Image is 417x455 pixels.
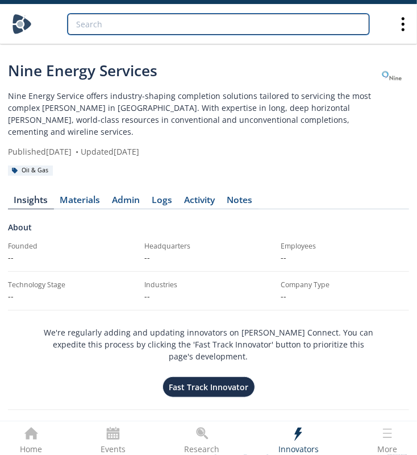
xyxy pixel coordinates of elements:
[8,221,409,241] div: About
[221,196,258,209] a: Notes
[281,241,409,251] div: Employees
[106,196,146,209] a: Admin
[144,241,273,251] div: Headquarters
[8,166,53,176] div: Oil & Gas
[144,251,273,263] p: --
[281,280,409,290] div: Company Type
[8,280,65,290] div: Technology Stage
[162,377,255,398] button: Fast Track Innovator
[8,196,54,209] a: Insights
[8,241,136,251] div: Founded
[12,14,32,34] img: Home
[281,251,409,263] p: --
[144,290,273,302] p: --
[8,90,375,138] p: Nine Energy Service offers industry-shaping completion solutions tailored to servicing the most c...
[68,14,369,35] input: Advanced Search
[74,146,81,157] span: •
[41,318,376,398] div: We're regularly adding and updating innovators on [PERSON_NAME] Connect. You can expedite this pr...
[14,196,48,205] div: Insights
[146,196,178,209] a: Logs
[227,196,253,205] div: Notes
[144,280,273,290] div: Industries
[281,290,409,302] p: --
[54,196,106,209] a: Materials
[8,146,375,158] div: Published [DATE] Updated [DATE]
[8,60,375,82] div: Nine Energy Services
[178,196,221,209] a: Activity
[8,290,136,302] div: --
[8,251,136,263] p: --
